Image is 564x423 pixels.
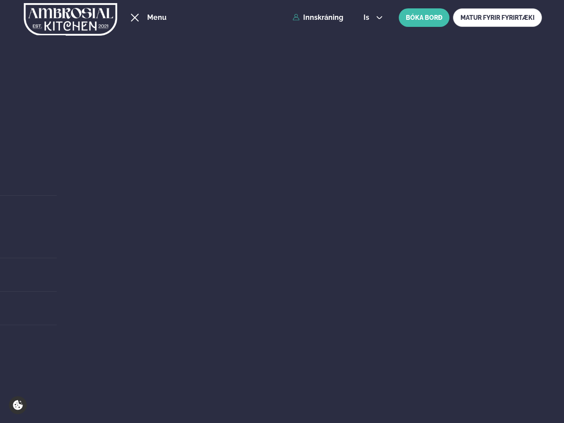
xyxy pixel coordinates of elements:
[9,396,27,414] a: Cookie settings
[293,14,343,22] a: Innskráning
[130,12,140,23] button: hamburger
[399,8,449,27] button: BÓKA BORÐ
[364,14,372,21] span: is
[24,1,117,37] img: logo
[453,8,542,27] a: MATUR FYRIR FYRIRTÆKI
[356,14,390,21] button: is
